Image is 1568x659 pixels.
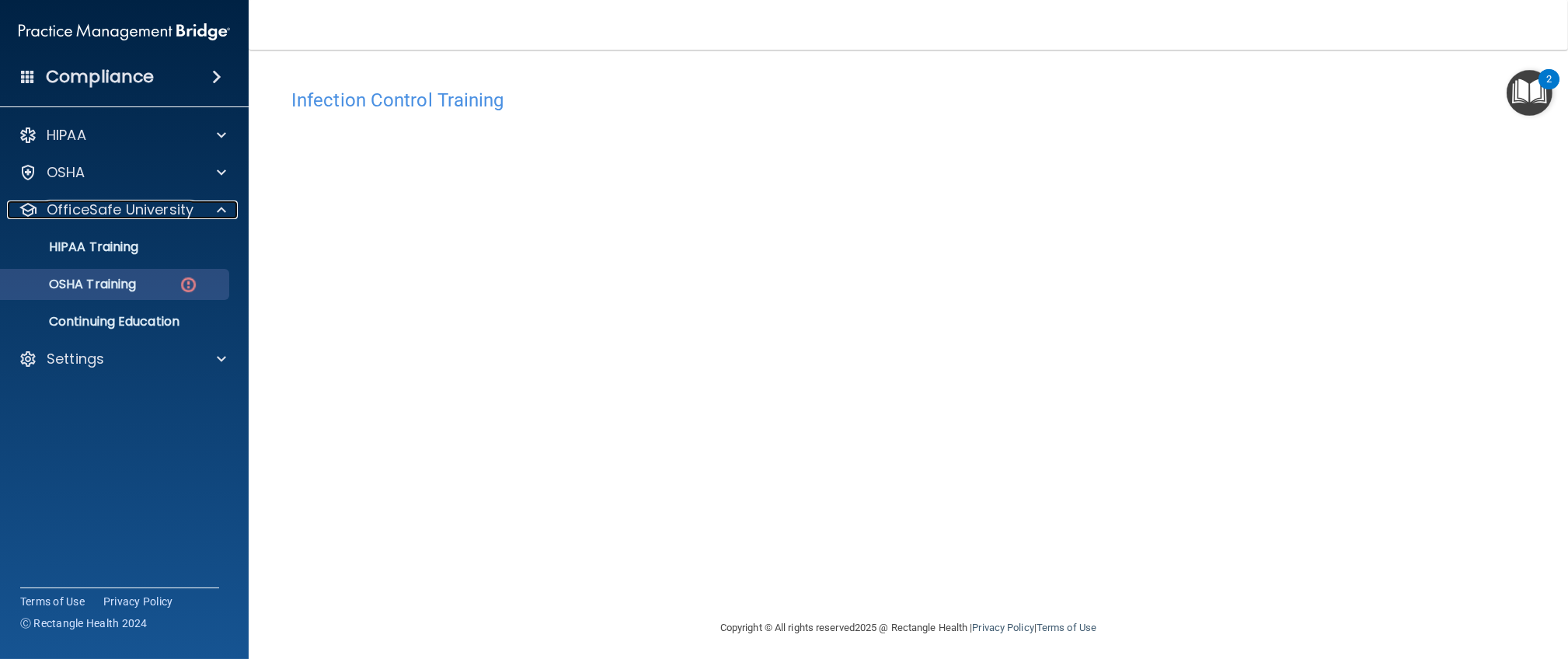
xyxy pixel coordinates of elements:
a: Terms of Use [1037,622,1096,633]
h4: Compliance [46,66,154,88]
a: Privacy Policy [103,594,173,609]
a: Terms of Use [20,594,85,609]
span: Ⓒ Rectangle Health 2024 [20,615,148,631]
button: Open Resource Center, 2 new notifications [1507,70,1552,116]
p: HIPAA Training [10,239,138,255]
div: 2 [1546,79,1552,99]
p: OSHA [47,163,85,182]
img: PMB logo [19,16,230,47]
h4: Infection Control Training [291,90,1525,110]
p: OfficeSafe University [47,200,193,219]
a: OfficeSafe University [19,200,226,219]
p: Continuing Education [10,314,222,329]
iframe: infection-control-training [291,119,1068,597]
a: HIPAA [19,126,226,145]
p: Settings [47,350,104,368]
div: Copyright © All rights reserved 2025 @ Rectangle Health | | [625,603,1192,653]
img: danger-circle.6113f641.png [179,275,198,295]
a: Settings [19,350,226,368]
p: OSHA Training [10,277,136,292]
p: HIPAA [47,126,86,145]
a: Privacy Policy [972,622,1033,633]
a: OSHA [19,163,226,182]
